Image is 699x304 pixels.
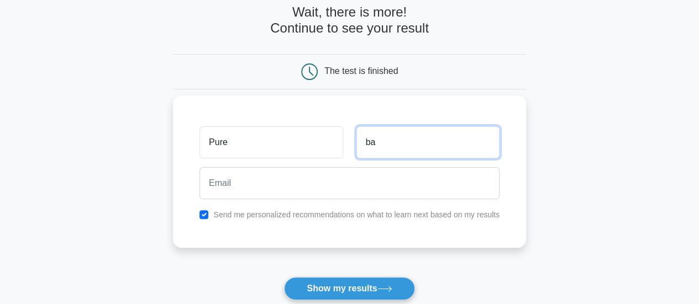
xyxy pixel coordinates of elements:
input: Last name [356,126,500,158]
div: The test is finished [324,66,398,76]
input: Email [199,167,500,199]
label: Send me personalized recommendations on what to learn next based on my results [213,210,500,219]
input: First name [199,126,343,158]
h4: Wait, there is more! Continue to see your result [173,4,526,36]
button: Show my results [284,277,414,300]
